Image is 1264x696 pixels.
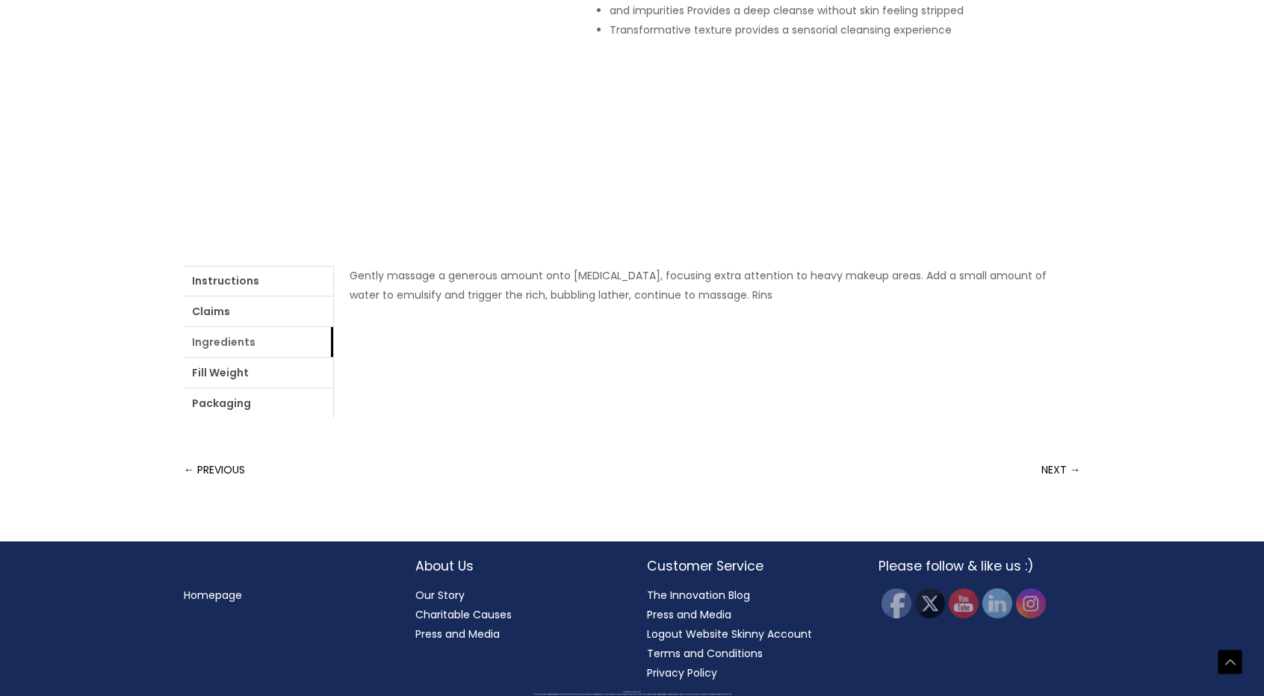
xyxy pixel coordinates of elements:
[184,585,385,605] nav: Menu
[647,556,849,576] h2: Customer Service
[879,556,1080,576] h2: Please follow & like us :)
[647,646,763,661] a: Terms and Conditions
[647,665,717,680] a: Privacy Policy
[647,588,750,603] a: The Innovation Blog
[184,588,242,603] a: Homepage
[26,692,1238,693] div: Copyright © 2025
[184,266,333,296] a: Instructions
[610,1,1080,20] li: and impurities​ Provides a deep cleanse without skin feeling stripped​
[647,607,731,622] a: Press and Media
[184,388,333,418] a: Packaging
[184,296,333,326] a: Claims
[350,266,1065,305] p: Gently massage a generous amount onto [MEDICAL_DATA], focusing extra attention to heavy makeup ar...
[184,358,333,388] a: Fill Weight
[415,585,617,644] nav: About Us
[184,455,245,485] a: ← PREVIOUS
[647,585,849,683] nav: Customer Service
[1041,455,1080,485] a: NEXT →
[184,327,333,357] a: Ingredients
[882,588,911,618] img: Facebook
[415,556,617,576] h2: About Us
[610,20,1080,40] li: Transformative texture provides a sensorial cleansing experience
[415,627,500,641] a: Press and Media
[415,588,465,603] a: Our Story
[26,694,1238,695] div: All material on this Website, including design, text, images, logos and sounds, are owned by Cosm...
[647,627,812,641] a: Logout Website Skinny Account
[415,607,512,622] a: Charitable Causes
[915,588,945,618] img: Twitter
